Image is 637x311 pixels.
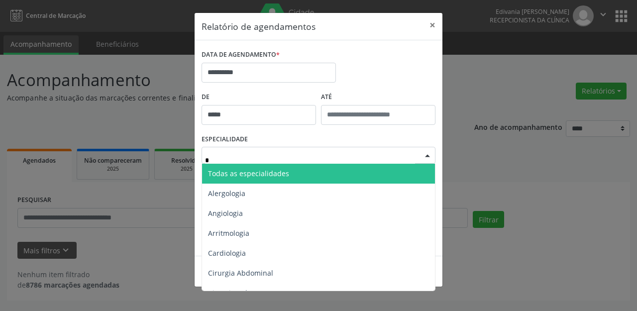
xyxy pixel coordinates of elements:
[202,47,280,63] label: DATA DE AGENDAMENTO
[208,268,273,278] span: Cirurgia Abdominal
[202,132,248,147] label: ESPECIALIDADE
[208,288,296,298] span: Cirurgia Cabeça e Pescoço
[423,13,442,37] button: Close
[208,228,249,238] span: Arritmologia
[202,90,316,105] label: De
[321,90,435,105] label: ATÉ
[208,248,246,258] span: Cardiologia
[208,189,245,198] span: Alergologia
[208,208,243,218] span: Angiologia
[208,169,289,178] span: Todas as especialidades
[202,20,316,33] h5: Relatório de agendamentos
